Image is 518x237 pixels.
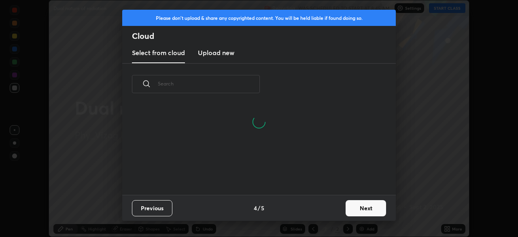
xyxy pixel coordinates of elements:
h2: Cloud [132,31,396,41]
input: Search [158,66,260,101]
h4: 4 [254,204,257,212]
h3: Select from cloud [132,48,185,58]
button: Previous [132,200,172,216]
div: Please don't upload & share any copyrighted content. You will be held liable if found doing so. [122,10,396,26]
h4: / [258,204,260,212]
h3: Upload new [198,48,234,58]
button: Next [346,200,386,216]
h4: 5 [261,204,264,212]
